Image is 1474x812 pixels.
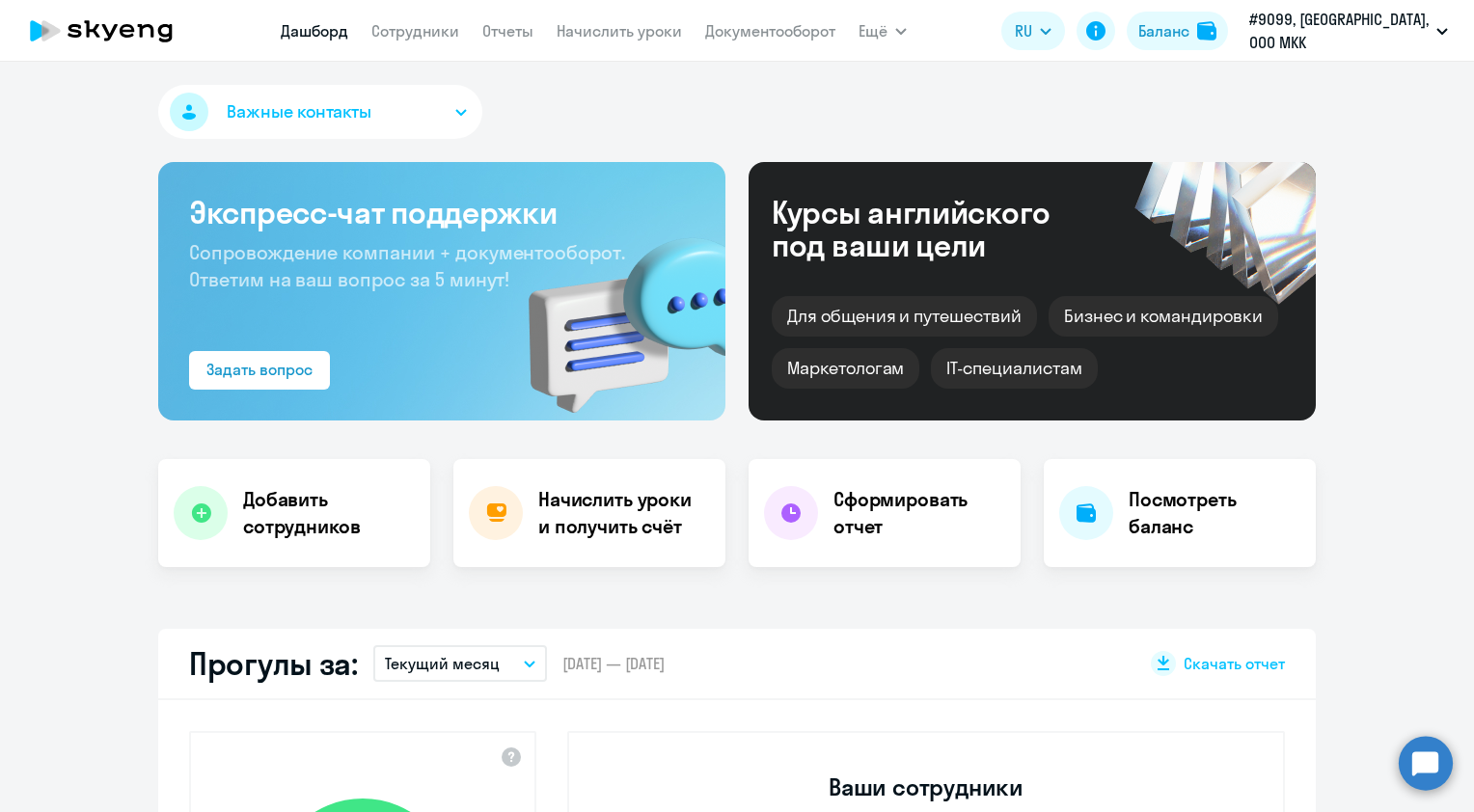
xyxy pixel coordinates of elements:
[206,358,313,381] div: Задать вопрос
[705,21,835,41] a: Документооборот
[1015,19,1032,42] span: RU
[772,348,919,389] div: Маркетологам
[1184,653,1285,674] span: Скачать отчет
[859,12,907,50] button: Ещё
[189,193,695,231] h3: Экспресс-чат поддержки
[373,645,547,682] button: Текущий месяц
[385,652,500,675] p: Текущий месяц
[482,21,533,41] a: Отчеты
[1138,19,1189,42] div: Баланс
[1129,486,1300,540] h4: Посмотреть баланс
[189,644,358,683] h2: Прогулы за:
[189,351,330,390] button: Задать вопрос
[859,19,887,42] span: Ещё
[1197,21,1216,41] img: balance
[227,99,371,124] span: Важные контакты
[243,486,415,540] h4: Добавить сотрудников
[931,348,1097,389] div: IT-специалистам
[562,653,665,674] span: [DATE] — [DATE]
[772,296,1037,337] div: Для общения и путешествий
[557,21,682,41] a: Начислить уроки
[189,240,625,291] span: Сопровождение компании + документооборот. Ответим на ваш вопрос за 5 минут!
[1249,8,1429,54] p: #9099, [GEOGRAPHIC_DATA], ООО МКК
[772,196,1102,261] div: Курсы английского под ваши цели
[501,203,725,420] img: bg-img
[1127,12,1228,50] button: Балансbalance
[1001,12,1065,50] button: RU
[1240,8,1458,54] button: #9099, [GEOGRAPHIC_DATA], ООО МКК
[1049,296,1278,337] div: Бизнес и командировки
[281,21,348,41] a: Дашборд
[833,486,1005,540] h4: Сформировать отчет
[371,21,459,41] a: Сотрудники
[158,85,482,139] button: Важные контакты
[538,486,706,540] h4: Начислить уроки и получить счёт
